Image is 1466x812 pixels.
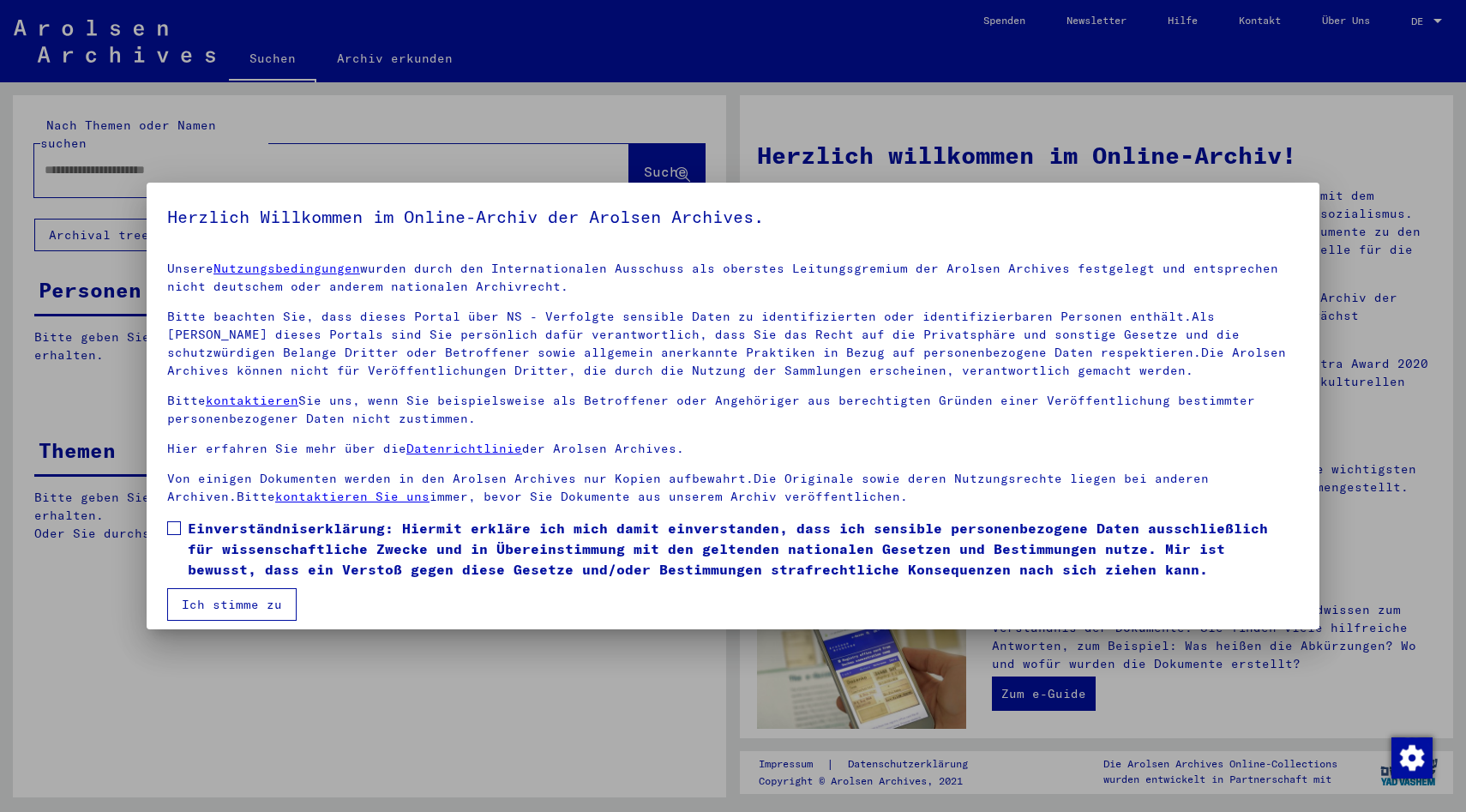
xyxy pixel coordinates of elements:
p: Bitte Sie uns, wenn Sie beispielsweise als Betroffener oder Angehöriger aus berechtigten Gründen ... [167,392,1299,428]
p: Von einigen Dokumenten werden in den Arolsen Archives nur Kopien aufbewahrt.Die Originale sowie d... [167,470,1299,506]
h5: Herzlich Willkommen im Online-Archiv der Arolsen Archives. [167,203,1299,231]
p: Bitte beachten Sie, dass dieses Portal über NS - Verfolgte sensible Daten zu identifizierten oder... [167,308,1299,380]
a: kontaktieren Sie uns [275,489,430,504]
a: Nutzungsbedingungen [213,261,360,276]
p: Unsere wurden durch den Internationalen Ausschuss als oberstes Leitungsgremium der Arolsen Archiv... [167,260,1299,296]
button: Ich stimme zu [167,588,297,621]
p: Hier erfahren Sie mehr über die der Arolsen Archives. [167,440,1299,458]
span: Einverständniserklärung: Hiermit erkläre ich mich damit einverstanden, dass ich sensible personen... [188,518,1299,580]
a: Datenrichtlinie [406,441,522,456]
a: kontaktieren [206,393,298,408]
img: Zustimmung ändern [1391,737,1433,779]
